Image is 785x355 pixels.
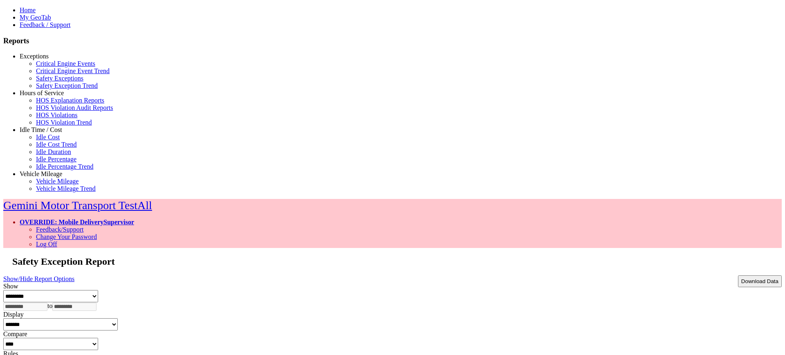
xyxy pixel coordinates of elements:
a: Vehicle Mileage [36,178,78,185]
h3: Reports [3,36,782,45]
label: Show [3,283,18,290]
a: Log Off [36,241,57,248]
a: HOS Explanation Reports [36,97,104,104]
a: Idle Percentage Trend [36,163,93,170]
a: Safety Exceptions [36,75,83,82]
a: OVERRIDE: Mobile DeliverySupervisor [20,219,134,226]
a: Exceptions [20,53,49,60]
a: Critical Engine Events [36,60,95,67]
a: Gemini Motor Transport TestAll [3,199,152,212]
a: Feedback/Support [36,226,83,233]
a: Change Your Password [36,233,97,240]
a: Idle Percentage [36,156,76,163]
a: Hours of Service [20,89,64,96]
a: Vehicle Mileage Trend [36,185,96,192]
h2: Safety Exception Report [12,256,782,267]
label: Display [3,311,24,318]
a: My GeoTab [20,14,51,21]
a: Idle Time / Cost [20,126,62,133]
label: Compare [3,330,27,337]
a: HOS Violation Audit Reports [36,104,113,111]
a: Idle Duration [36,148,71,155]
a: HOS Violations [36,112,77,118]
a: Critical Engine Event Trend [36,67,110,74]
span: to [47,302,52,309]
a: Idle Cost [36,134,60,141]
a: Feedback / Support [20,21,70,28]
a: Show/Hide Report Options [3,273,74,284]
a: Safety Exception Trend [36,82,98,89]
button: Download Data [738,275,782,287]
a: Vehicle Mileage [20,170,62,177]
a: Home [20,7,36,13]
a: HOS Violation Trend [36,119,92,126]
a: Idle Cost Trend [36,141,77,148]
